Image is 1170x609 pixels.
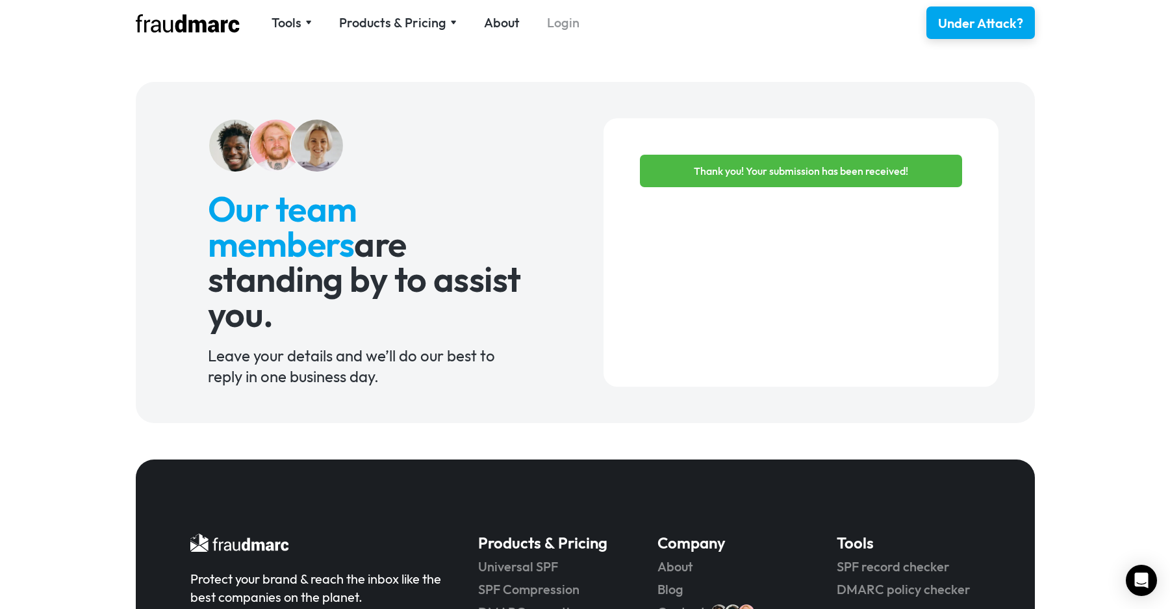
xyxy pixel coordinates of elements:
[657,580,800,599] a: Blog
[837,532,980,553] h5: Tools
[1126,565,1157,596] div: Open Intercom Messenger
[190,570,442,606] div: Protect your brand & reach the inbox like the best companies on the planet.
[208,191,531,331] h2: are standing by to assist you.
[478,580,621,599] a: SPF Compression
[339,14,457,32] div: Products & Pricing
[339,14,446,32] div: Products & Pricing
[208,187,357,266] span: Our team members
[478,558,621,576] a: Universal SPF
[837,558,980,576] a: SPF record checker
[478,532,621,553] h5: Products & Pricing
[926,6,1035,39] a: Under Attack?
[272,14,312,32] div: Tools
[640,155,962,187] div: Contact Form success
[657,558,800,576] a: About
[547,14,579,32] a: Login
[272,14,301,32] div: Tools
[649,164,953,178] div: Thank you! Your submission has been received!
[657,532,800,553] h5: Company
[484,14,520,32] a: About
[837,580,980,599] a: DMARC policy checker
[208,345,531,387] div: Leave your details and we’ll do our best to reply in one business day.
[938,14,1023,32] div: Under Attack?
